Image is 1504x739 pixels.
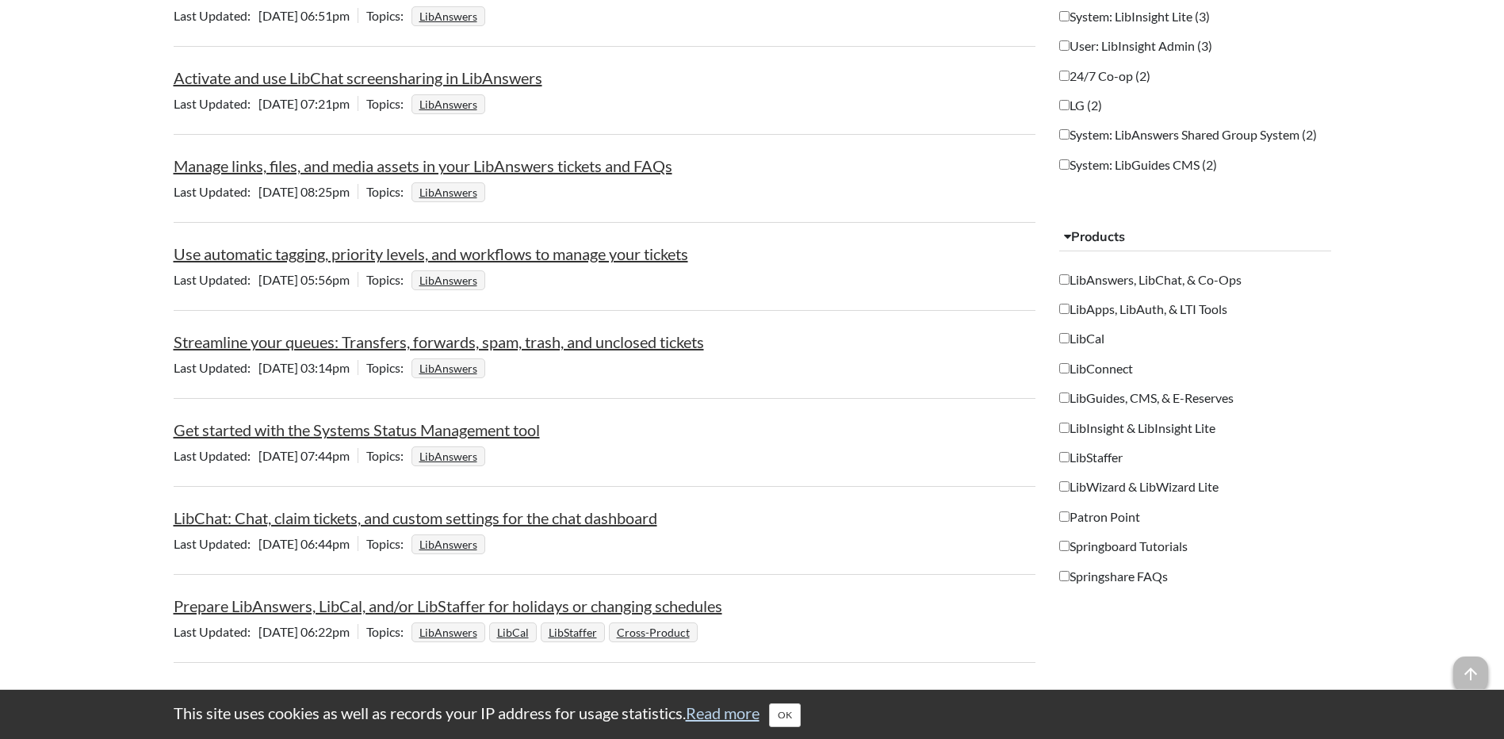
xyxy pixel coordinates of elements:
[417,533,480,556] a: LibAnswers
[417,357,480,380] a: LibAnswers
[1059,508,1140,526] label: Patron Point
[1059,40,1070,51] input: User: LibInsight Admin (3)
[174,624,258,639] span: Last Updated
[1059,538,1188,555] label: Springboard Tutorials
[1059,419,1215,437] label: LibInsight & LibInsight Lite
[417,445,480,468] a: LibAnswers
[158,702,1347,727] div: This site uses cookies as well as records your IP address for usage statistics.
[1059,330,1104,347] label: LibCal
[366,96,411,111] span: Topics
[174,420,540,439] a: Get started with the Systems Status Management tool
[411,8,489,23] ul: Topics
[495,621,531,644] a: LibCal
[1059,478,1219,496] label: LibWizard & LibWizard Lite
[174,272,358,287] span: [DATE] 05:56pm
[686,703,760,722] a: Read more
[174,332,704,351] a: Streamline your queues: Transfers, forwards, spam, trash, and unclosed tickets
[366,624,411,639] span: Topics
[174,624,358,639] span: [DATE] 06:22pm
[174,96,258,111] span: Last Updated
[174,272,258,287] span: Last Updated
[417,181,480,204] a: LibAnswers
[1059,571,1070,581] input: Springshare FAQs
[417,93,480,116] a: LibAnswers
[1059,360,1133,377] label: LibConnect
[366,360,411,375] span: Topics
[174,448,258,463] span: Last Updated
[174,8,258,23] span: Last Updated
[1059,333,1070,343] input: LibCal
[1059,511,1070,522] input: Patron Point
[1453,657,1488,691] span: arrow_upward
[1059,126,1317,144] label: System: LibAnswers Shared Group System (2)
[411,272,489,287] ul: Topics
[174,508,657,527] a: LibChat: Chat, claim tickets, and custom settings for the chat dashboard
[1059,274,1070,285] input: LibAnswers, LibChat, & Co-Ops
[1059,449,1123,466] label: LibStaffer
[174,244,688,263] a: Use automatic tagging, priority levels, and workflows to manage your tickets
[1059,37,1212,55] label: User: LibInsight Admin (3)
[411,96,489,111] ul: Topics
[174,68,542,87] a: Activate and use LibChat screensharing in LibAnswers
[1059,71,1070,81] input: 24/7 Co-op (2)
[1059,129,1070,140] input: System: LibAnswers Shared Group System (2)
[1059,568,1168,585] label: Springshare FAQs
[1059,541,1070,551] input: Springboard Tutorials
[1059,11,1070,21] input: System: LibInsight Lite (3)
[1059,301,1227,318] label: LibApps, LibAuth, & LTI Tools
[1059,159,1070,170] input: System: LibGuides CMS (2)
[366,272,411,287] span: Topics
[174,536,258,551] span: Last Updated
[1059,392,1070,403] input: LibGuides, CMS, & E-Reserves
[174,360,258,375] span: Last Updated
[1453,658,1488,677] a: arrow_upward
[1059,271,1242,289] label: LibAnswers, LibChat, & Co-Ops
[1059,223,1331,251] button: Products
[1059,363,1070,373] input: LibConnect
[411,448,489,463] ul: Topics
[366,8,411,23] span: Topics
[1059,67,1150,85] label: 24/7 Co-op (2)
[366,448,411,463] span: Topics
[174,8,358,23] span: [DATE] 06:51pm
[417,5,480,28] a: LibAnswers
[1059,304,1070,314] input: LibApps, LibAuth, & LTI Tools
[174,156,672,175] a: Manage links, files, and media assets in your LibAnswers tickets and FAQs
[1059,452,1070,462] input: LibStaffer
[1059,8,1210,25] label: System: LibInsight Lite (3)
[174,684,524,703] a: Create and manage LibChat departments & settings
[411,360,489,375] ul: Topics
[1059,156,1217,174] label: System: LibGuides CMS (2)
[366,184,411,199] span: Topics
[1059,423,1070,433] input: LibInsight & LibInsight Lite
[174,184,258,199] span: Last Updated
[417,269,480,292] a: LibAnswers
[1059,100,1070,110] input: LG (2)
[411,536,489,551] ul: Topics
[174,536,358,551] span: [DATE] 06:44pm
[1059,481,1070,492] input: LibWizard & LibWizard Lite
[174,360,358,375] span: [DATE] 03:14pm
[769,703,801,727] button: Close
[1059,97,1102,114] label: LG (2)
[174,596,722,615] a: Prepare LibAnswers, LibCal, and/or LibStaffer for holidays or changing schedules
[417,621,480,644] a: LibAnswers
[1059,389,1234,407] label: LibGuides, CMS, & E-Reserves
[174,184,358,199] span: [DATE] 08:25pm
[614,621,692,644] a: Cross-Product
[174,448,358,463] span: [DATE] 07:44pm
[411,624,702,639] ul: Topics
[366,536,411,551] span: Topics
[411,184,489,199] ul: Topics
[174,96,358,111] span: [DATE] 07:21pm
[546,621,599,644] a: LibStaffer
